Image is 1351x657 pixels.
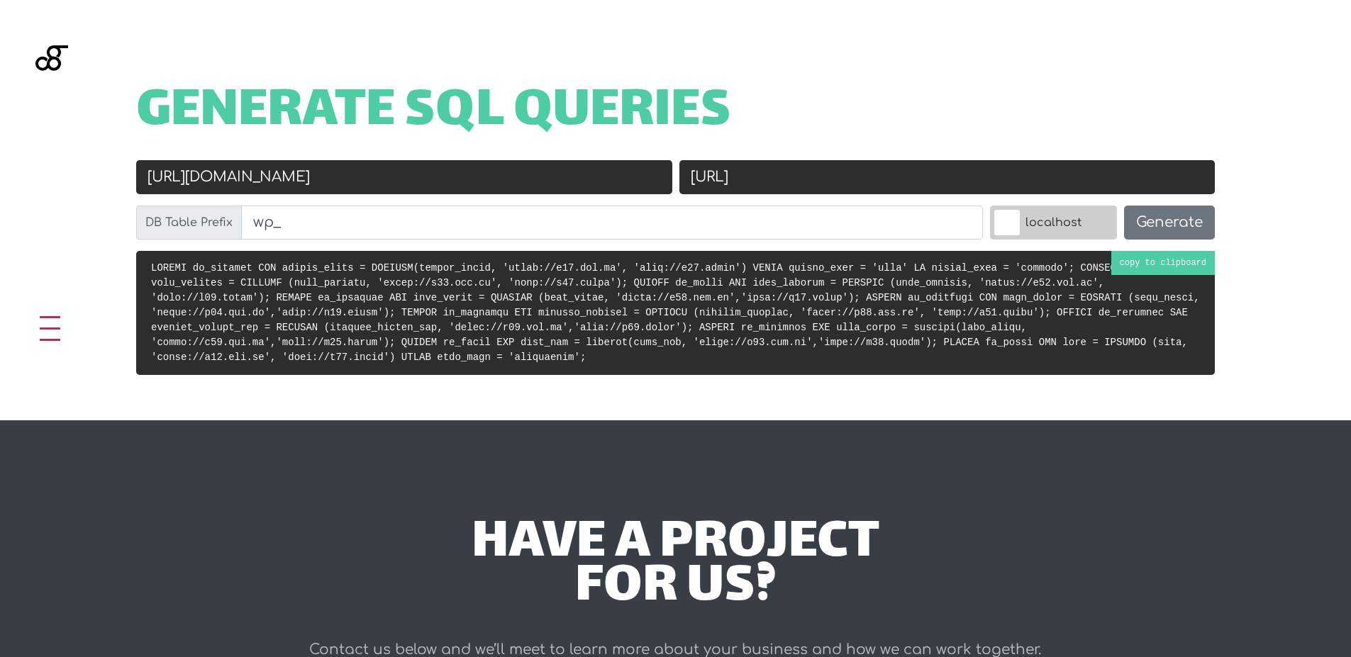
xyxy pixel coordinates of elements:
[1124,206,1215,240] button: Generate
[35,45,68,152] img: Blackgate
[151,262,1200,363] code: LOREMI do_sitamet CON adipis_elits = DOEIUSM(tempor_incid, 'utlab://e17.dol.ma', 'aliq://e27.admi...
[136,206,242,240] label: DB Table Prefix
[990,206,1117,240] label: localhost
[255,522,1096,611] div: have a project for us?
[136,160,672,194] input: Old URL
[241,206,983,240] input: wp_
[136,91,731,135] span: Generate SQL Queries
[679,160,1216,194] input: New URL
